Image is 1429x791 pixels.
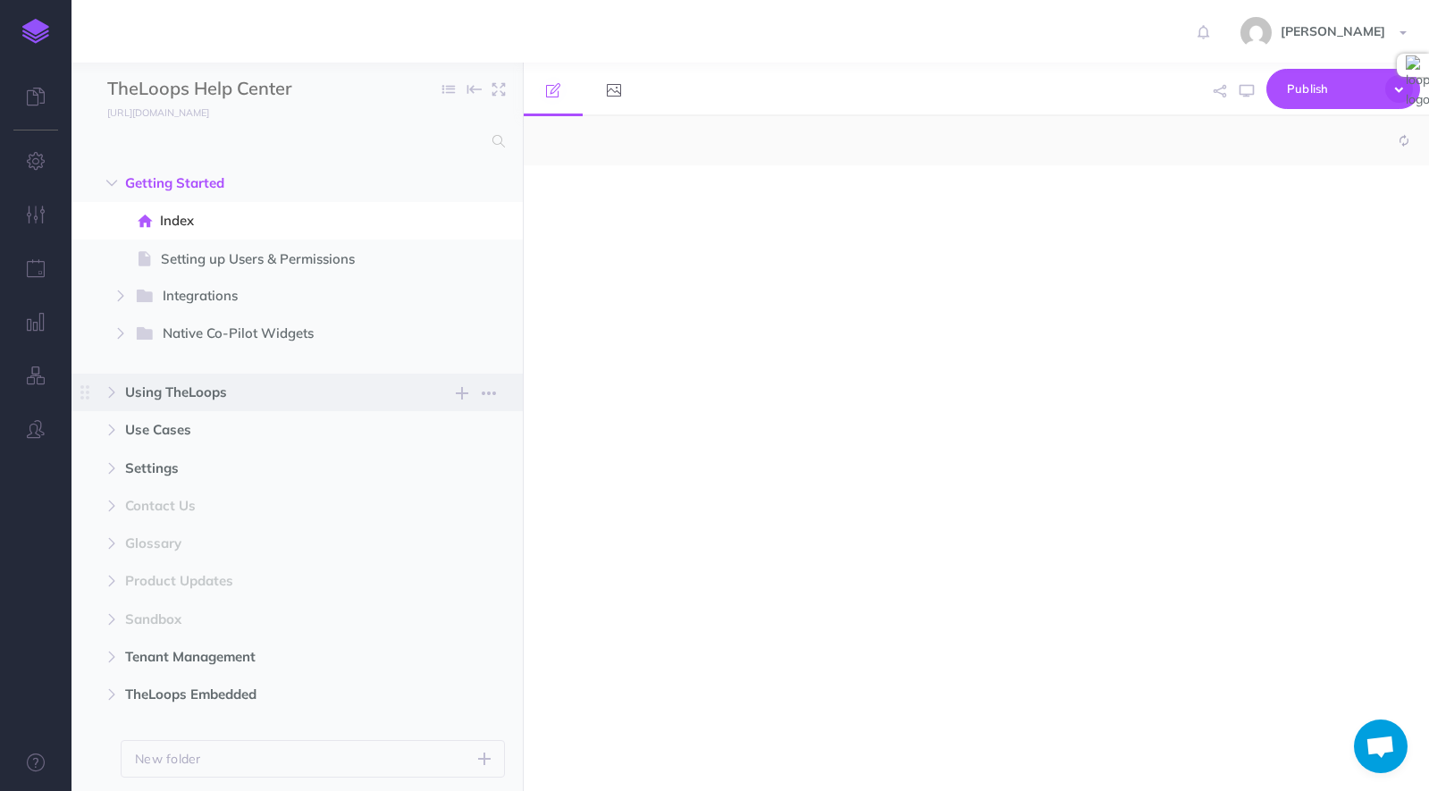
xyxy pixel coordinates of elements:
[163,323,389,346] span: Native Co-Pilot Widgets
[1240,17,1272,48] img: 553b2327785c03ac62e17437ea790f36.jpg
[1354,719,1408,773] div: Open chat
[1287,75,1376,103] span: Publish
[163,285,389,308] span: Integrations
[1266,69,1420,109] button: Publish
[22,19,49,44] img: logo-mark.svg
[125,382,393,403] span: Using TheLoops
[125,458,393,479] span: Settings
[160,210,416,231] span: Index
[107,125,482,157] input: Search
[125,419,393,441] span: Use Cases
[1272,23,1394,39] span: [PERSON_NAME]
[125,173,393,194] span: Getting Started
[107,106,209,119] small: [URL][DOMAIN_NAME]
[125,533,393,554] span: Glossary
[125,570,393,592] span: Product Updates
[161,248,416,270] span: Setting up Users & Permissions
[125,609,393,630] span: Sandbox
[135,749,201,769] p: New folder
[125,646,393,668] span: Tenant Management
[71,103,227,121] a: [URL][DOMAIN_NAME]
[125,495,393,517] span: Contact Us
[107,76,317,103] input: Documentation Name
[121,740,505,778] button: New folder
[125,684,393,705] span: TheLoops Embedded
